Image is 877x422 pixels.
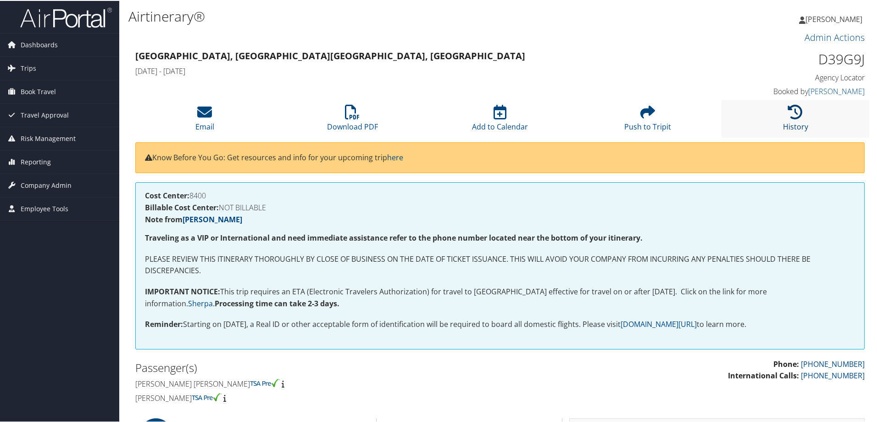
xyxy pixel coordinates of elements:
[188,298,213,308] a: Sherpa
[21,197,68,219] span: Employee Tools
[145,202,219,212] strong: Billable Cost Center:
[783,109,808,131] a: History
[805,30,865,43] a: Admin Actions
[387,152,403,162] a: here
[192,392,222,400] img: tsa-precheck.png
[801,370,865,380] a: [PHONE_NUMBER]
[20,6,112,28] img: airportal-logo.png
[135,359,493,375] h2: Passenger(s)
[472,109,528,131] a: Add to Calendar
[21,103,69,126] span: Travel Approval
[21,79,56,102] span: Book Travel
[135,378,493,388] h4: [PERSON_NAME] [PERSON_NAME]
[145,190,189,200] strong: Cost Center:
[135,49,525,61] strong: [GEOGRAPHIC_DATA], [GEOGRAPHIC_DATA] [GEOGRAPHIC_DATA], [GEOGRAPHIC_DATA]
[624,109,671,131] a: Push to Tripit
[145,286,220,296] strong: IMPORTANT NOTICE:
[805,13,862,23] span: [PERSON_NAME]
[145,253,855,276] p: PLEASE REVIEW THIS ITINERARY THOROUGHLY BY CLOSE OF BUSINESS ON THE DATE OF TICKET ISSUANCE. THIS...
[145,203,855,210] h4: NOT BILLABLE
[327,109,378,131] a: Download PDF
[145,151,855,163] p: Know Before You Go: Get resources and info for your upcoming trip
[145,318,183,328] strong: Reminder:
[195,109,214,131] a: Email
[801,358,865,368] a: [PHONE_NUMBER]
[728,370,799,380] strong: International Calls:
[799,5,871,32] a: [PERSON_NAME]
[808,85,865,96] a: [PERSON_NAME]
[21,126,76,149] span: Risk Management
[183,214,242,224] a: [PERSON_NAME]
[215,298,339,308] strong: Processing time can take 2-3 days.
[128,6,624,25] h1: Airtinerary®
[621,318,697,328] a: [DOMAIN_NAME][URL]
[250,378,280,386] img: tsa-precheck.png
[145,191,855,198] h4: 8400
[135,65,679,75] h4: [DATE] - [DATE]
[145,285,855,309] p: This trip requires an ETA (Electronic Travelers Authorization) for travel to [GEOGRAPHIC_DATA] ef...
[773,358,799,368] strong: Phone:
[145,214,242,224] strong: Note from
[21,150,51,173] span: Reporting
[135,392,493,402] h4: [PERSON_NAME]
[693,85,865,96] h4: Booked by
[21,33,58,56] span: Dashboards
[21,56,36,79] span: Trips
[693,72,865,82] h4: Agency Locator
[145,232,643,242] strong: Traveling as a VIP or International and need immediate assistance refer to the phone number locat...
[145,318,855,330] p: Starting on [DATE], a Real ID or other acceptable form of identification will be required to boar...
[693,49,865,68] h1: D39G9J
[21,173,72,196] span: Company Admin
